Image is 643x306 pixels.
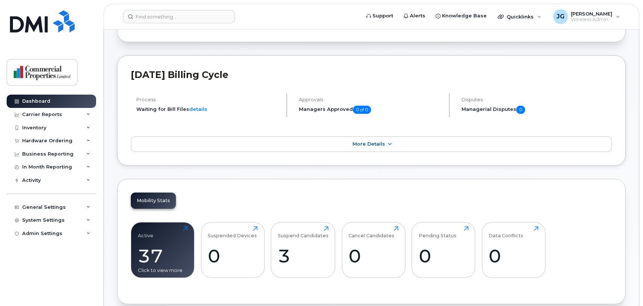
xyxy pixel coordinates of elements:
[208,226,258,273] a: Suspended Devices0
[419,226,456,238] div: Pending Status
[489,226,538,273] a: Data Conflicts0
[353,106,371,114] span: 0 of 0
[138,226,188,273] a: Active37Click to view more
[410,12,425,20] span: Alerts
[138,267,188,274] div: Click to view more
[299,106,443,114] h5: Managers Approved
[138,226,153,238] div: Active
[507,14,534,20] span: Quicklinks
[348,245,398,267] div: 0
[442,12,487,20] span: Knowledge Base
[493,9,547,24] div: Quicklinks
[419,245,469,267] div: 0
[489,245,538,267] div: 0
[571,11,612,17] span: [PERSON_NAME]
[278,226,329,273] a: Suspend Candidates3
[348,226,394,238] div: Cancel Candidates
[489,226,523,238] div: Data Conflicts
[462,106,612,114] h5: Managerial Disputes
[131,69,612,80] h2: [DATE] Billing Cycle
[136,106,280,113] li: Waiting for Bill Files
[278,226,329,238] div: Suspend Candidates
[431,8,492,23] a: Knowledge Base
[138,245,188,267] div: 37
[571,17,612,23] span: Wireless Admin
[278,245,329,267] div: 3
[548,9,625,24] div: Julia Gilbertq
[557,12,565,21] span: JG
[398,8,431,23] a: Alerts
[136,97,280,102] h4: Process
[208,226,257,238] div: Suspended Devices
[462,97,612,102] h4: Disputes
[189,106,207,112] a: details
[299,97,443,102] h4: Approvals
[353,141,385,147] span: More Details
[208,245,258,267] div: 0
[419,226,469,273] a: Pending Status0
[361,8,398,23] a: Support
[516,106,525,114] span: 0
[372,12,393,20] span: Support
[123,10,235,23] input: Find something...
[348,226,398,273] a: Cancel Candidates0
